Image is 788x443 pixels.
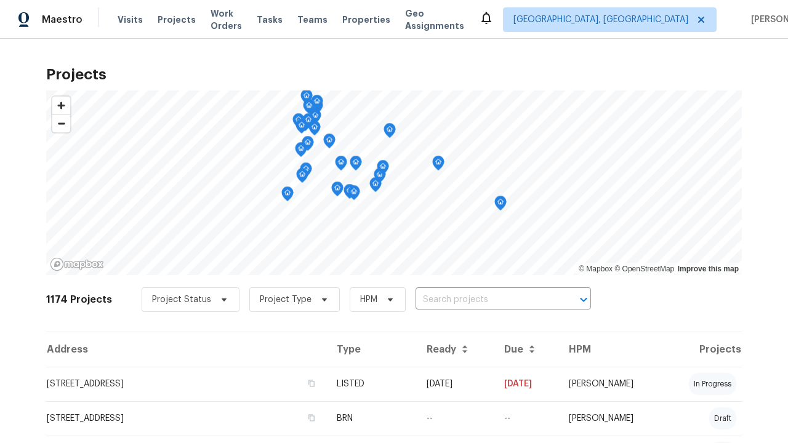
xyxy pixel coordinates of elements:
th: HPM [559,332,663,367]
input: Search projects [416,290,557,309]
div: Map marker [432,156,444,175]
div: Map marker [295,119,308,138]
td: [DATE] [417,367,494,401]
div: Map marker [335,156,347,175]
h2: 1174 Projects [46,293,112,306]
td: [STREET_ADDRESS] [46,367,327,401]
a: Improve this map [678,265,739,273]
a: Mapbox homepage [50,257,104,271]
div: in progress [689,373,736,395]
div: Map marker [300,162,312,182]
div: Map marker [300,89,313,108]
td: -- [494,401,559,436]
a: OpenStreetMap [614,265,674,273]
button: Copy Address [306,412,317,423]
div: Map marker [302,136,314,155]
span: Project Status [152,293,211,306]
th: Address [46,332,327,367]
canvas: Map [46,90,742,275]
div: draft [709,407,736,429]
span: Geo Assignments [405,7,464,32]
a: Mapbox [579,265,613,273]
td: BRN [327,401,417,436]
span: HPM [360,293,377,306]
td: [PERSON_NAME] [559,401,663,436]
td: [DATE] [494,367,559,401]
div: Map marker [308,121,321,140]
div: Map marker [299,116,312,135]
span: Properties [342,14,390,26]
span: Zoom out [52,115,70,132]
div: Map marker [348,185,360,204]
div: Map marker [369,177,382,196]
div: Map marker [344,184,356,203]
td: [STREET_ADDRESS] [46,401,327,436]
div: Map marker [374,168,386,187]
span: Work Orders [211,7,242,32]
div: Map marker [311,95,323,114]
span: Visits [118,14,143,26]
span: [GEOGRAPHIC_DATA], [GEOGRAPHIC_DATA] [513,14,688,26]
th: Type [327,332,417,367]
div: Map marker [323,134,336,153]
div: Map marker [494,196,507,215]
h2: Projects [46,68,742,81]
button: Zoom in [52,97,70,114]
td: LISTED [327,367,417,401]
th: Due [494,332,559,367]
div: Map marker [377,160,389,179]
div: Map marker [303,99,315,118]
div: Map marker [302,113,315,132]
div: Map marker [295,142,307,161]
th: Projects [663,332,742,367]
div: Map marker [350,156,362,175]
button: Copy Address [306,378,317,389]
td: [PERSON_NAME] [559,367,663,401]
div: Map marker [309,109,321,128]
span: Project Type [260,293,312,306]
th: Ready [417,332,494,367]
span: Tasks [257,15,283,24]
button: Zoom out [52,114,70,132]
span: Projects [158,14,196,26]
div: Map marker [296,168,308,187]
div: Map marker [384,123,396,142]
div: Map marker [331,182,344,201]
span: Maestro [42,14,82,26]
span: Teams [297,14,328,26]
td: -- [417,401,494,436]
div: Map marker [281,186,294,206]
div: Map marker [292,113,305,132]
button: Open [575,291,592,308]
